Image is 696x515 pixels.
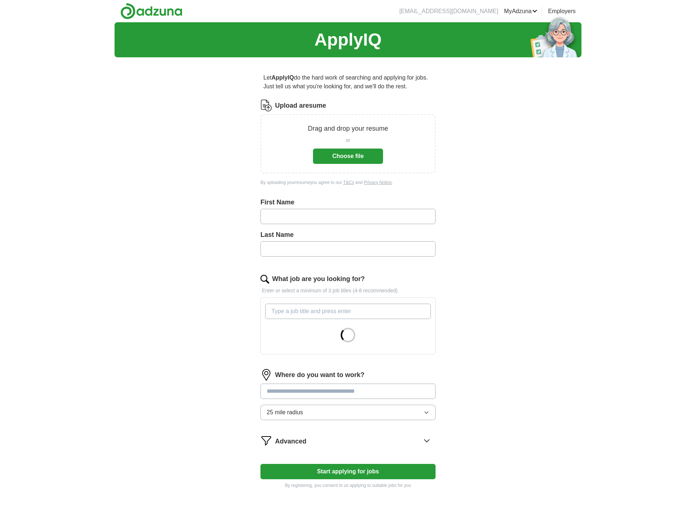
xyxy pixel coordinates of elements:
[504,7,538,16] a: MyAdzuna
[260,197,436,207] label: First Name
[343,180,354,185] a: T&Cs
[346,137,350,144] span: or
[260,464,436,479] button: Start applying for jobs
[265,304,431,319] input: Type a job title and press enter
[260,482,436,489] p: By registering, you consent to us applying to suitable jobs for you
[275,370,364,380] label: Where do you want to work?
[313,149,383,164] button: Choose file
[275,437,306,446] span: Advanced
[271,74,294,81] strong: ApplyIQ
[260,405,436,420] button: 25 mile radius
[120,3,182,19] img: Adzuna logo
[275,101,326,111] label: Upload a resume
[260,369,272,381] img: location.png
[260,70,436,94] p: Let do the hard work of searching and applying for jobs. Just tell us what you're looking for, an...
[260,100,272,111] img: CV Icon
[399,7,498,16] li: [EMAIL_ADDRESS][DOMAIN_NAME]
[364,180,392,185] a: Privacy Notice
[260,287,436,295] p: Enter or select a minimum of 3 job titles (4-8 recommended)
[267,408,303,417] span: 25 mile radius
[260,179,436,186] div: By uploading your resume you agree to our and .
[260,435,272,446] img: filter
[314,27,382,53] h1: ApplyIQ
[308,124,388,134] p: Drag and drop your resume
[548,7,576,16] a: Employers
[260,275,269,284] img: search.png
[260,230,436,240] label: Last Name
[272,274,365,284] label: What job are you looking for?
